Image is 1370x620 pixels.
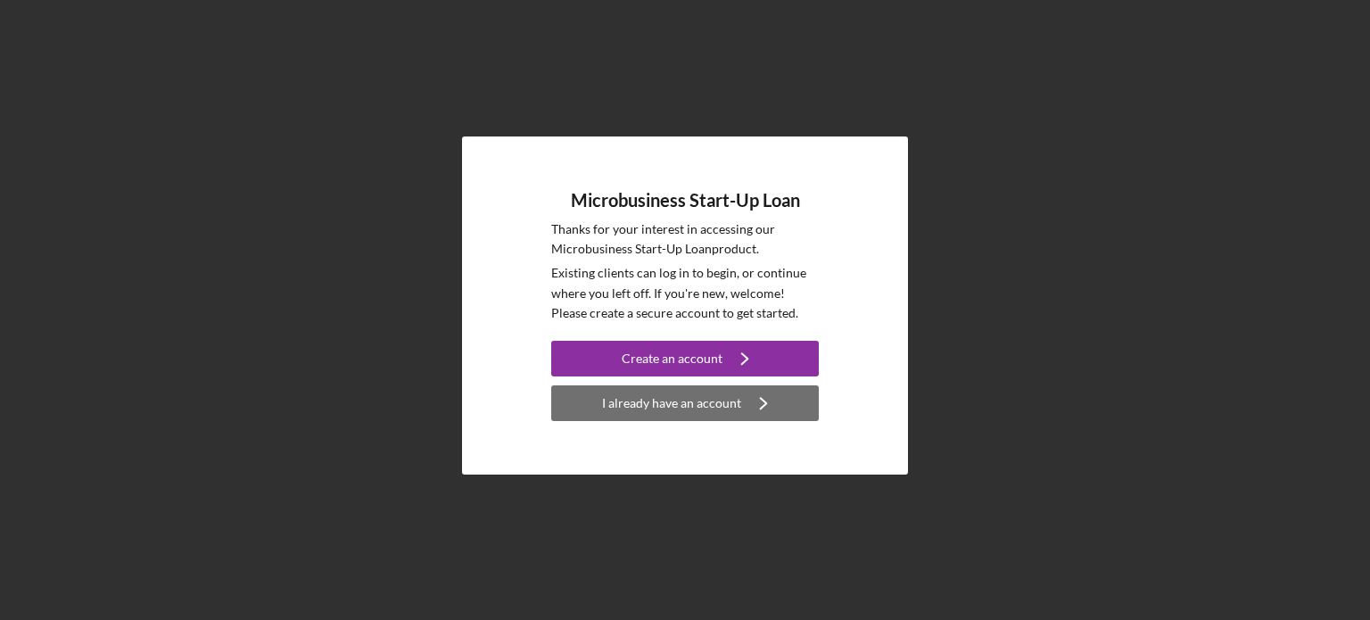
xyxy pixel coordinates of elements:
div: I already have an account [602,385,741,421]
p: Existing clients can log in to begin, or continue where you left off. If you're new, welcome! Ple... [551,263,819,323]
a: Create an account [551,341,819,381]
button: I already have an account [551,385,819,421]
div: Create an account [622,341,722,376]
p: Thanks for your interest in accessing our Microbusiness Start-Up Loan product. [551,219,819,260]
h4: Microbusiness Start-Up Loan [571,190,800,211]
button: Create an account [551,341,819,376]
